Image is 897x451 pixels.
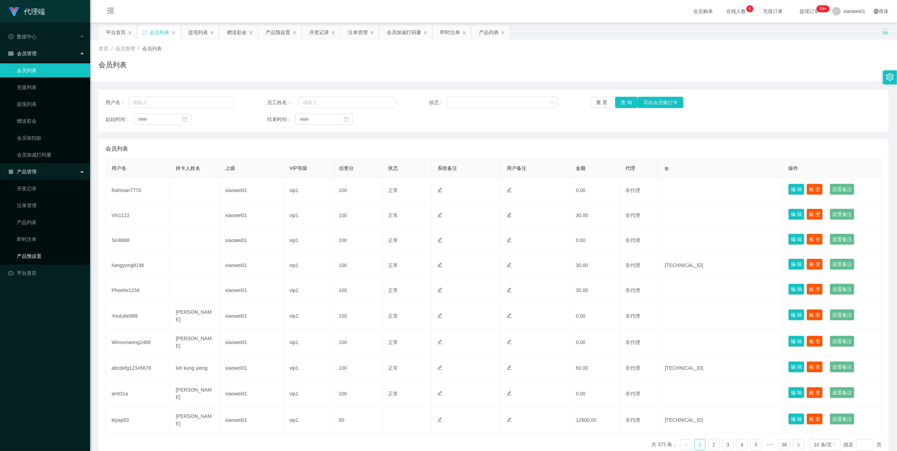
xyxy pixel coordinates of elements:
[388,339,398,345] span: 正常
[832,443,836,447] i: 图标: down
[479,26,499,39] div: 产品列表
[437,212,442,217] i: 图标: edit
[249,31,253,35] i: 图标: close
[188,26,208,39] div: 提现列表
[210,31,214,35] i: 图标: close
[779,439,790,450] a: 38
[8,7,20,17] img: logo.9652507e.png
[694,439,706,450] li: 1
[8,266,84,280] a: 图标: dashboard平台首页
[625,313,640,319] span: 非代理
[128,31,132,35] i: 图标: close
[106,178,170,203] td: Rahman7770
[788,209,804,220] button: 编 辑
[625,237,640,243] span: 非代理
[142,46,162,51] span: 会员列表
[844,439,882,450] div: 跳至 页
[220,278,284,303] td: xiaowei01
[659,356,783,381] td: [TECHNICAL_ID]
[746,5,753,12] sup: 6
[388,365,398,371] span: 正常
[106,329,170,356] td: Winsonwong2468
[625,391,640,396] span: 非代理
[807,309,823,320] button: 账 变
[590,97,613,108] button: 重 置
[112,165,126,171] span: 用户名
[8,8,45,14] a: 代理端
[106,116,134,123] span: 起始时间：
[507,212,512,217] i: 图标: edit
[570,407,620,433] td: 12800.00
[807,413,823,425] button: 账 变
[115,46,135,51] span: 会员管理
[817,5,829,12] sup: 1204
[170,329,219,356] td: [PERSON_NAME]
[388,287,398,293] span: 正常
[284,329,333,356] td: vip1
[333,178,383,203] td: 100
[333,228,383,253] td: 100
[220,203,284,228] td: xiaowei01
[507,287,512,292] i: 图标: edit
[748,5,751,12] p: 6
[807,387,823,398] button: 账 变
[388,165,398,171] span: 状态
[220,329,284,356] td: xiaowei01
[227,26,247,39] div: 赠送彩金
[625,212,640,218] span: 非代理
[333,381,383,407] td: 100
[111,46,113,51] span: /
[788,309,804,320] button: 编 辑
[289,165,307,171] span: VIP等级
[17,114,84,128] a: 赠送彩金
[292,31,297,35] i: 图标: close
[684,443,688,447] i: 图标: left
[17,131,84,145] a: 会员加扣款
[570,178,620,203] td: 0.00
[220,303,284,329] td: xiaowei01
[106,356,170,381] td: abcdefg12345678
[333,356,383,381] td: 100
[17,198,84,212] a: 注单管理
[830,184,854,195] button: 设置备注
[830,234,854,245] button: 设置备注
[788,336,804,347] button: 编 辑
[170,303,219,329] td: [PERSON_NAME]
[570,278,620,303] td: 30.00
[882,28,889,35] i: 图标: unlock
[437,262,442,267] i: 图标: edit
[348,26,368,39] div: 注单管理
[370,31,374,35] i: 图标: close
[106,278,170,303] td: Phoebe1234
[751,439,762,450] li: 5
[796,443,801,447] i: 图标: right
[437,417,442,422] i: 图标: edit
[722,439,734,450] li: 3
[17,148,84,162] a: 会员加减打码量
[437,188,442,192] i: 图标: edit
[333,278,383,303] td: 100
[830,387,854,398] button: 设置备注
[830,309,854,320] button: 设置备注
[570,329,620,356] td: 0.00
[220,381,284,407] td: xiaowei01
[625,188,640,193] span: 非代理
[830,336,854,347] button: 设置备注
[765,439,776,450] li: 向后 5 页
[298,97,397,108] input: 请输入
[17,182,84,196] a: 开奖记录
[507,417,512,422] i: 图标: edit
[284,228,333,253] td: vip1
[17,63,84,77] a: 会员列表
[284,203,333,228] td: vip1
[8,51,13,56] i: 图标: table
[267,99,298,106] span: 员工姓名：
[339,165,354,171] span: 信誉分
[615,97,638,108] button: 查 询
[225,165,235,171] span: 上级
[665,165,669,171] span: ip
[267,116,295,123] span: 结束时间：
[659,407,783,433] td: [TECHNICAL_ID]
[638,97,683,108] button: 导出会员银行卡
[830,284,854,295] button: 设置备注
